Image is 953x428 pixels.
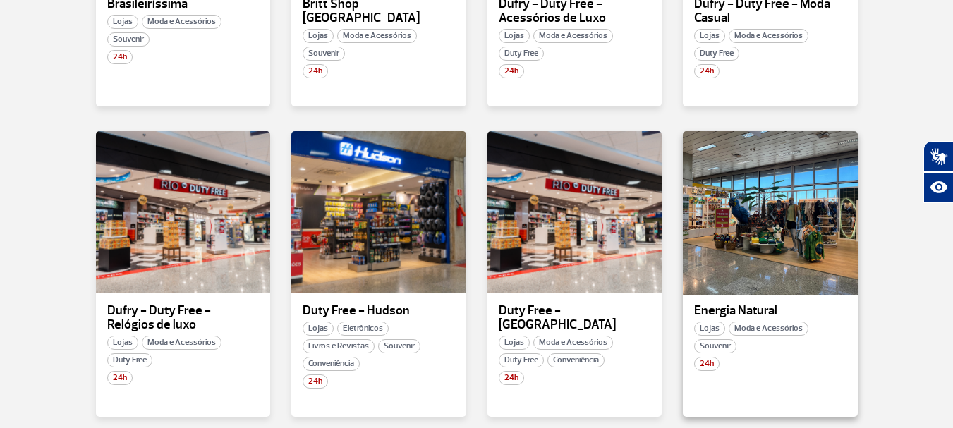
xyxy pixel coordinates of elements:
span: Duty Free [499,47,544,61]
span: 24h [303,374,328,389]
span: Lojas [499,29,530,43]
span: Moda e Acessórios [142,15,221,29]
span: Lojas [694,322,725,336]
span: 24h [499,371,524,385]
span: Moda e Acessórios [533,336,613,350]
span: Souvenir [107,32,150,47]
span: 24h [694,64,720,78]
span: Moda e Acessórios [533,29,613,43]
div: Plugin de acessibilidade da Hand Talk. [923,141,953,203]
span: Souvenir [694,339,736,353]
span: Lojas [303,29,334,43]
p: Duty Free - Hudson [303,304,455,318]
span: Moda e Acessórios [337,29,417,43]
span: 24h [107,50,133,64]
span: 24h [499,64,524,78]
p: Duty Free - [GEOGRAPHIC_DATA] [499,304,651,332]
span: Duty Free [694,47,739,61]
p: Dufry - Duty Free - Relógios de luxo [107,304,260,332]
span: Lojas [107,336,138,350]
span: Livros e Revistas [303,339,375,353]
button: Abrir tradutor de língua de sinais. [923,141,953,172]
span: Moda e Acessórios [142,336,221,350]
span: Souvenir [378,339,420,353]
span: 24h [303,64,328,78]
span: Souvenir [303,47,345,61]
span: Eletrônicos [337,322,389,336]
span: Lojas [499,336,530,350]
span: 24h [694,357,720,371]
span: Lojas [694,29,725,43]
span: Moda e Acessórios [729,322,808,336]
span: Duty Free [107,353,152,367]
span: 24h [107,371,133,385]
span: Lojas [303,322,334,336]
span: Moda e Acessórios [729,29,808,43]
span: Duty Free [499,353,544,367]
button: Abrir recursos assistivos. [923,172,953,203]
span: Conveniência [547,353,605,367]
span: Lojas [107,15,138,29]
span: Conveniência [303,357,360,371]
p: Energia Natural [694,304,846,318]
